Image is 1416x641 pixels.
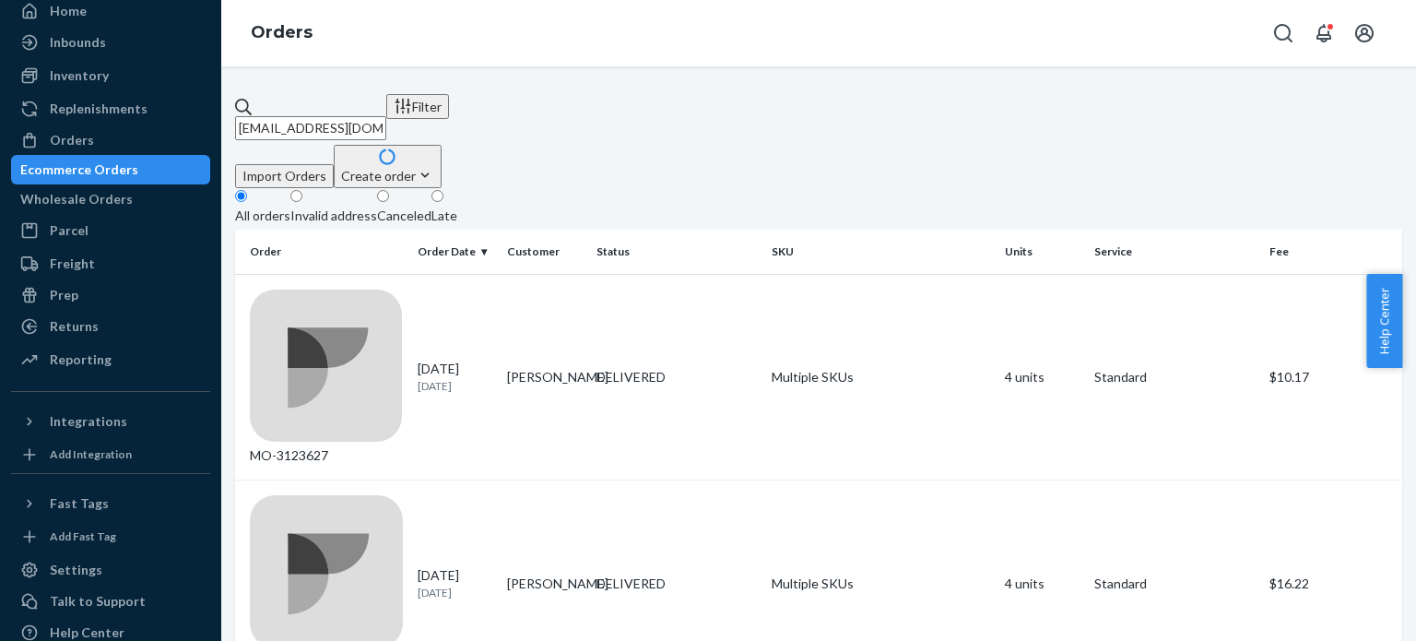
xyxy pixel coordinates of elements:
div: Reporting [50,350,112,369]
a: Wholesale Orders [11,184,210,214]
th: Units [997,230,1087,274]
th: Service [1087,230,1262,274]
div: [DATE] [418,566,492,600]
td: $10.17 [1262,274,1402,481]
th: Order Date [410,230,500,274]
button: Import Orders [235,164,334,188]
a: Talk to Support [11,587,210,616]
a: Reporting [11,345,210,374]
button: Open notifications [1305,15,1342,52]
td: 4 units [997,274,1087,481]
button: Open account menu [1346,15,1383,52]
p: [DATE] [418,585,492,600]
div: Canceled [377,207,431,225]
div: Ecommerce Orders [20,160,138,179]
a: Prep [11,280,210,310]
p: Standard [1094,368,1255,386]
div: Wholesale Orders [20,190,133,208]
a: Inbounds [11,28,210,57]
div: Customer [507,243,582,259]
button: Fast Tags [11,489,210,518]
div: Talk to Support [50,592,146,611]
td: [PERSON_NAME] [500,274,589,481]
th: Fee [1262,230,1402,274]
button: Help Center [1366,274,1402,368]
div: Create order [341,166,434,185]
div: Add Integration [50,446,132,462]
div: [DATE] [418,360,492,394]
div: DELIVERED [596,575,757,593]
div: Replenishments [50,100,147,118]
td: Multiple SKUs [764,274,997,481]
div: Add Fast Tag [50,528,116,544]
a: Replenishments [11,94,210,124]
div: Returns [50,317,99,336]
div: Freight [50,255,95,273]
input: Search orders [235,116,386,140]
ol: breadcrumbs [236,6,327,60]
div: MO-3123627 [250,290,403,466]
div: Inbounds [50,33,106,52]
button: Create order [334,145,442,188]
div: Parcel [50,221,88,240]
a: Add Integration [11,444,210,466]
div: Invalid address [290,207,377,225]
div: Late [431,207,457,225]
input: Late [431,190,443,202]
p: Standard [1094,575,1255,593]
a: Returns [11,312,210,341]
div: Prep [50,286,78,304]
div: Filter [394,97,442,116]
th: Order [235,230,410,274]
button: Integrations [11,407,210,436]
input: All orders [235,190,247,202]
div: Home [50,2,87,20]
button: Open Search Box [1265,15,1302,52]
a: Add Fast Tag [11,526,210,548]
div: DELIVERED [596,368,757,386]
a: Ecommerce Orders [11,155,210,184]
button: Filter [386,94,449,119]
div: Settings [50,561,102,579]
th: Status [589,230,764,274]
div: Fast Tags [50,494,109,513]
div: All orders [235,207,290,225]
input: Canceled [377,190,389,202]
input: Invalid address [290,190,302,202]
a: Parcel [11,216,210,245]
div: Inventory [50,66,109,85]
p: [DATE] [418,378,492,394]
a: Settings [11,555,210,585]
div: Integrations [50,412,127,431]
a: Inventory [11,61,210,90]
div: Orders [50,131,94,149]
th: SKU [764,230,997,274]
a: Orders [11,125,210,155]
a: Freight [11,249,210,279]
a: Orders [251,22,313,42]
